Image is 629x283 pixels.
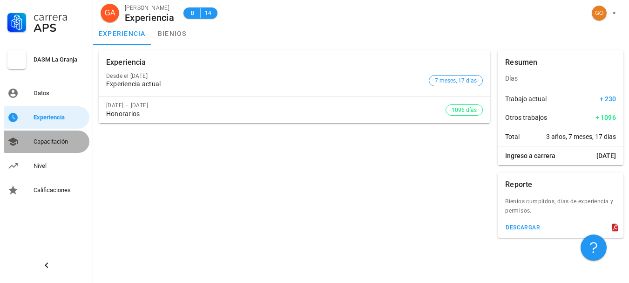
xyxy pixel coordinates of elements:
a: experiencia [93,22,151,45]
div: Experiencia actual [106,80,425,88]
span: GA [104,4,115,22]
span: Total [505,132,520,141]
a: Datos [4,82,89,104]
a: Calificaciones [4,179,89,201]
div: Experiencia [125,13,174,23]
span: 7 meses, 17 días [435,76,477,86]
span: 1096 días [452,105,477,115]
div: Experiencia [34,114,86,121]
div: Experiencia [106,50,146,75]
div: Calificaciones [34,186,86,194]
span: Trabajo actual [505,94,547,104]
div: Resumen [505,50,537,75]
div: Nivel [34,162,86,170]
div: Carrera [34,11,86,22]
div: Desde el [DATE] [106,73,425,79]
div: Datos [34,90,86,97]
span: Ingreso a carrera [505,151,555,160]
div: avatar [101,4,119,22]
a: bienios [151,22,193,45]
a: Nivel [4,155,89,177]
span: Otros trabajos [505,113,547,122]
div: Honorarios [106,110,446,118]
div: Días [498,67,623,90]
div: descargar [505,224,540,231]
button: descargar [501,221,544,234]
span: [DATE] [596,151,616,160]
span: + 1096 [595,113,616,122]
div: APS [34,22,86,34]
span: + 230 [600,94,616,104]
a: Capacitación [4,131,89,153]
div: [PERSON_NAME] [125,3,174,13]
div: Bienios cumplidos, dias de experiencia y permisos. [498,197,623,221]
div: avatar [592,6,607,21]
span: 14 [204,8,212,18]
span: B [189,8,196,18]
a: Experiencia [4,106,89,129]
div: [DATE] – [DATE] [106,102,446,109]
div: Capacitación [34,138,86,145]
div: Reporte [505,173,532,197]
div: DASM La Granja [34,56,86,63]
span: 3 años, 7 meses, 17 días [546,132,616,141]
